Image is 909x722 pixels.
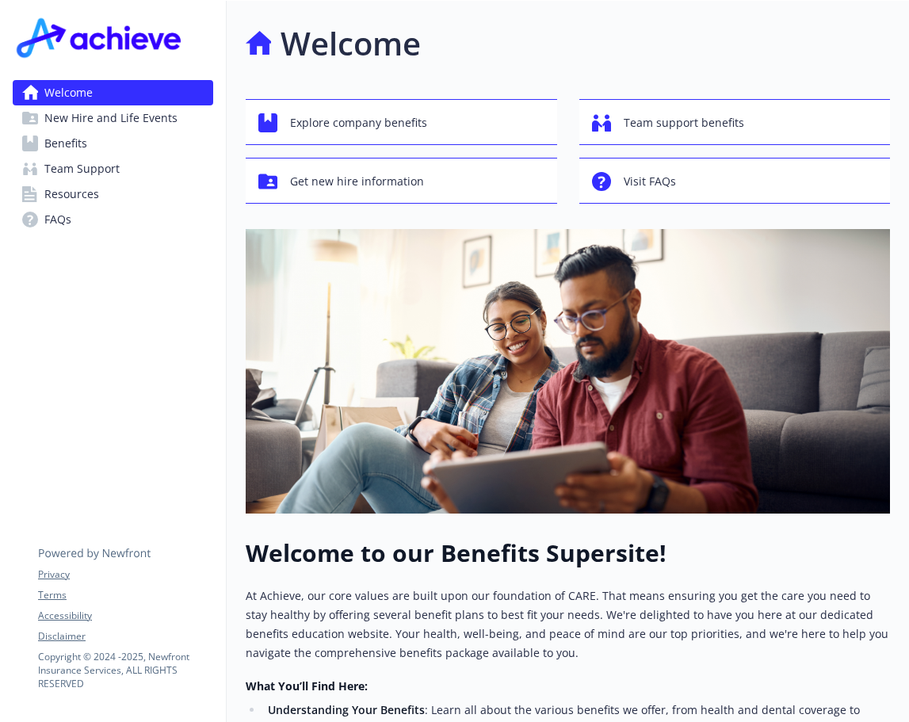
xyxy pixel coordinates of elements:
a: Terms [38,588,212,602]
h1: Welcome [281,20,421,67]
p: At Achieve, our core values are built upon our foundation of CARE. That means ensuring you get th... [246,586,890,663]
span: Welcome [44,80,93,105]
button: Visit FAQs [579,158,891,204]
button: Get new hire information [246,158,557,204]
a: Team Support [13,156,213,181]
span: Resources [44,181,99,207]
h1: Welcome to our Benefits Supersite! [246,539,890,567]
a: New Hire and Life Events [13,105,213,131]
a: FAQs [13,207,213,232]
strong: What You’ll Find Here: [246,678,368,693]
img: overview page banner [246,229,890,514]
a: Resources [13,181,213,207]
span: New Hire and Life Events [44,105,178,131]
p: Copyright © 2024 - 2025 , Newfront Insurance Services, ALL RIGHTS RESERVED [38,650,212,690]
a: Accessibility [38,609,212,623]
strong: Understanding Your Benefits [268,702,425,717]
button: Team support benefits [579,99,891,145]
button: Explore company benefits [246,99,557,145]
span: Explore company benefits [290,108,427,138]
a: Benefits [13,131,213,156]
a: Disclaimer [38,629,212,644]
span: FAQs [44,207,71,232]
a: Welcome [13,80,213,105]
span: Get new hire information [290,166,424,197]
a: Privacy [38,567,212,582]
span: Team support benefits [624,108,744,138]
span: Team Support [44,156,120,181]
span: Benefits [44,131,87,156]
span: Visit FAQs [624,166,676,197]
